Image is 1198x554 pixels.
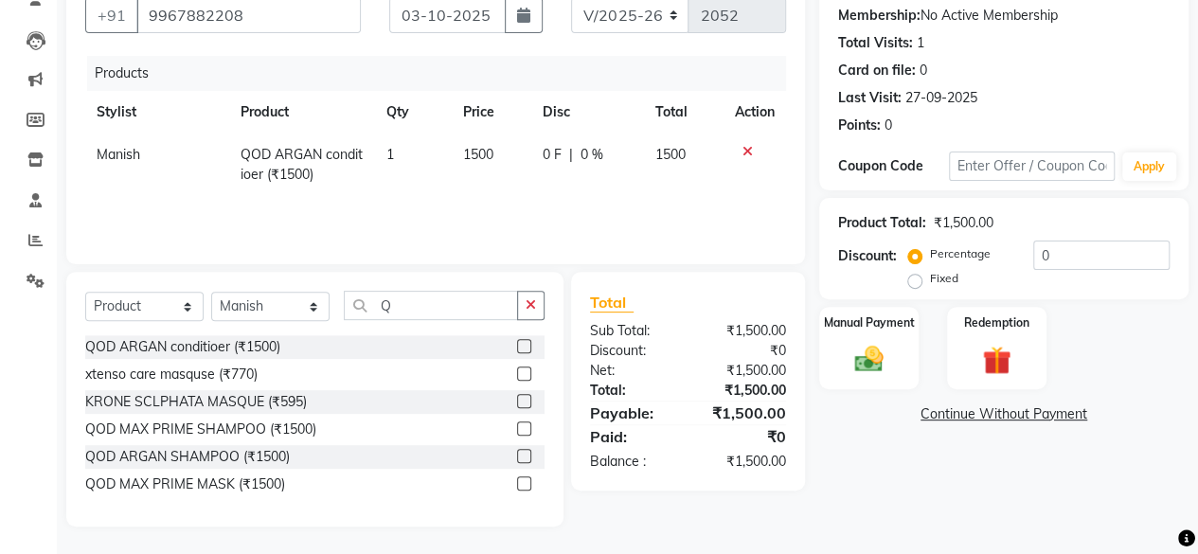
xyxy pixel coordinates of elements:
div: Products [87,56,800,91]
div: Total: [576,381,688,401]
div: Payable: [576,402,688,424]
div: ₹0 [688,425,800,448]
div: xtenso care masquse (₹770) [85,365,258,384]
div: ₹1,500.00 [688,361,800,381]
div: ₹1,500.00 [688,402,800,424]
th: Price [452,91,531,134]
div: Product Total: [838,213,926,233]
span: | [569,145,573,165]
th: Stylist [85,91,229,134]
label: Redemption [964,314,1029,331]
input: Search or Scan [344,291,518,320]
div: KRONE SCLPHATA MASQUE (₹595) [85,392,307,412]
div: No Active Membership [838,6,1170,26]
label: Fixed [930,270,958,287]
label: Manual Payment [824,314,915,331]
label: Percentage [930,245,991,262]
div: Last Visit: [838,88,902,108]
div: 0 [885,116,892,135]
span: 0 % [581,145,603,165]
a: Continue Without Payment [823,404,1185,424]
div: Card on file: [838,61,916,80]
img: _gift.svg [974,343,1020,378]
div: ₹0 [688,341,800,361]
div: Coupon Code [838,156,949,176]
div: ₹1,500.00 [934,213,993,233]
th: Qty [375,91,452,134]
button: Apply [1122,152,1176,181]
div: QOD ARGAN SHAMPOO (₹1500) [85,447,290,467]
span: Manish [97,146,140,163]
th: Total [643,91,724,134]
th: Action [724,91,786,134]
div: Discount: [576,341,688,361]
th: Product [229,91,375,134]
div: Total Visits: [838,33,913,53]
div: Net: [576,361,688,381]
span: 1 [386,146,394,163]
span: Total [590,293,634,313]
div: Balance : [576,452,688,472]
div: 1 [917,33,924,53]
span: 1500 [463,146,493,163]
th: Disc [531,91,643,134]
div: QOD MAX PRIME MASK (₹1500) [85,474,285,494]
div: QOD ARGAN conditioer (₹1500) [85,337,280,357]
div: Points: [838,116,881,135]
div: Sub Total: [576,321,688,341]
img: _cash.svg [846,343,892,376]
div: Membership: [838,6,921,26]
div: 0 [920,61,927,80]
span: QOD ARGAN conditioer (₹1500) [241,146,363,183]
div: Paid: [576,425,688,448]
div: Discount: [838,246,897,266]
span: 1500 [654,146,685,163]
div: ₹1,500.00 [688,321,800,341]
span: 0 F [543,145,562,165]
div: ₹1,500.00 [688,452,800,472]
div: ₹1,500.00 [688,381,800,401]
input: Enter Offer / Coupon Code [949,152,1115,181]
div: QOD MAX PRIME SHAMPOO (₹1500) [85,420,316,439]
div: 27-09-2025 [905,88,977,108]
